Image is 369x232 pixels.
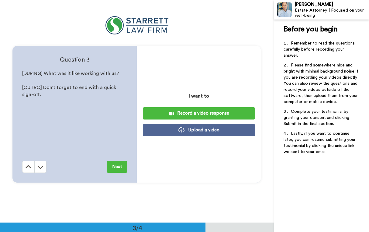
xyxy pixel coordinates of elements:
[22,55,127,64] h4: Question 3
[22,71,119,76] span: [DURING] What was it like working with us?
[123,223,152,232] div: 3/4
[284,26,337,33] span: Before you begin
[143,107,255,119] button: Record a video response
[284,41,356,58] span: Remember to read the questions carefully before recording your answer.
[148,110,250,116] div: Record a video response
[295,2,369,7] div: [PERSON_NAME]
[284,109,350,126] span: Complete your testimonial by granting your consent and clicking Submit in the final section.
[107,161,127,173] button: Next
[277,2,292,17] img: Profile Image
[295,8,369,18] div: Estate Attorney | Focused on your well-being
[189,92,209,100] p: I want to
[143,124,255,136] button: Upload a video
[284,131,357,154] span: Lastly, if you want to continue later, you can resume submitting your testimonial by clicking the...
[22,85,117,97] span: [OUTRO] Don't forget to end with a quick sign-off.
[284,63,360,104] span: Please find somewhere nice and bright with minimal background noise if you are recording your vid...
